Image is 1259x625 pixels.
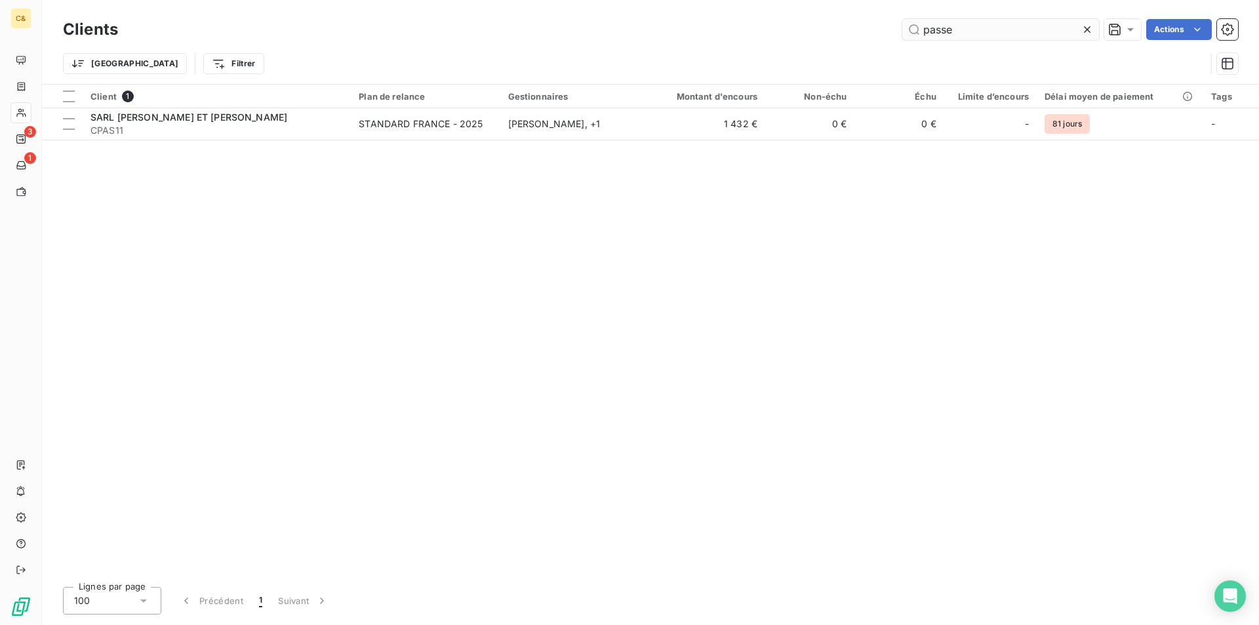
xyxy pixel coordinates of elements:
span: 81 jours [1045,114,1090,134]
div: Open Intercom Messenger [1214,580,1246,612]
div: Plan de relance [359,91,492,102]
td: 1 432 € [645,108,765,140]
span: 3 [24,126,36,138]
td: 0 € [854,108,944,140]
h3: Clients [63,18,118,41]
div: Délai moyen de paiement [1045,91,1195,102]
button: Suivant [270,587,336,615]
span: 1 [24,152,36,164]
input: Rechercher [902,19,1099,40]
div: STANDARD FRANCE - 2025 [359,117,483,131]
div: C& [10,8,31,29]
span: CPAS11 [90,124,343,137]
button: Filtrer [203,53,264,74]
span: Client [90,91,117,102]
span: - [1211,118,1215,129]
img: Logo LeanPay [10,596,31,617]
button: [GEOGRAPHIC_DATA] [63,53,187,74]
div: Non-échu [773,91,847,102]
button: 1 [251,587,270,615]
span: 1 [122,91,134,102]
span: - [1025,117,1029,131]
button: Actions [1146,19,1212,40]
div: [PERSON_NAME] , + 1 [508,117,638,131]
div: Limite d’encours [952,91,1029,102]
span: SARL [PERSON_NAME] ET [PERSON_NAME] [90,111,287,123]
span: 100 [74,594,90,607]
td: 0 € [765,108,854,140]
div: Montant d'encours [653,91,757,102]
div: Échu [862,91,936,102]
div: Gestionnaires [508,91,638,102]
span: 1 [259,594,262,607]
div: Tags [1211,91,1251,102]
button: Précédent [172,587,251,615]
